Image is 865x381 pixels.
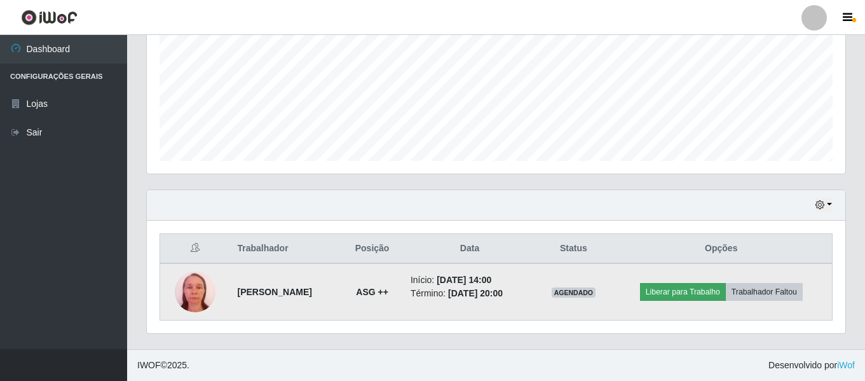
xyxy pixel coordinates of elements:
th: Posição [341,234,403,264]
li: Início: [411,274,529,287]
strong: ASG ++ [356,287,388,297]
time: [DATE] 20:00 [448,288,503,298]
th: Opções [611,234,833,264]
span: Desenvolvido por [768,359,855,372]
a: iWof [837,360,855,370]
span: © 2025 . [137,359,189,372]
time: [DATE] 14:00 [437,275,491,285]
th: Data [403,234,536,264]
th: Status [536,234,610,264]
button: Trabalhador Faltou [726,283,803,301]
img: 1757339288294.jpeg [175,265,215,319]
li: Término: [411,287,529,300]
strong: [PERSON_NAME] [237,287,311,297]
th: Trabalhador [229,234,341,264]
button: Liberar para Trabalho [640,283,726,301]
span: AGENDADO [552,287,596,298]
img: CoreUI Logo [21,10,78,25]
span: IWOF [137,360,161,370]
